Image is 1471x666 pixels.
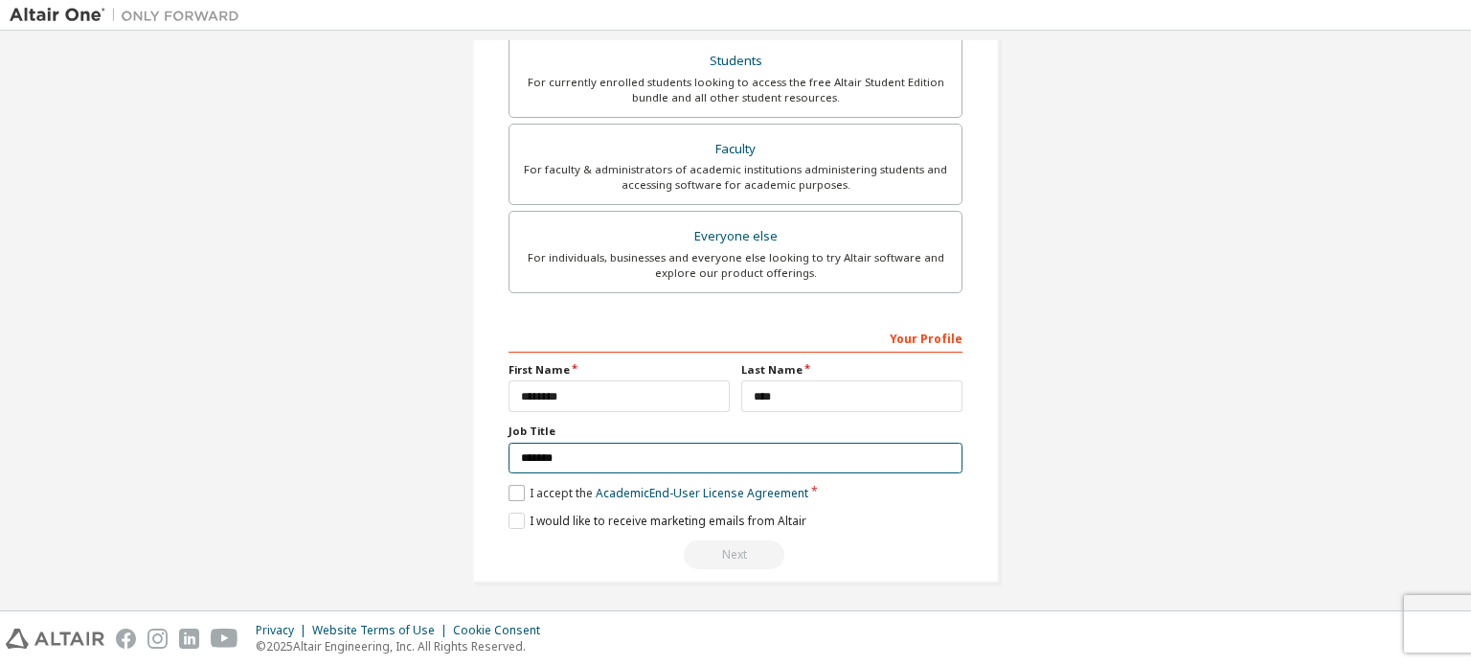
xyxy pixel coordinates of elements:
div: For currently enrolled students looking to access the free Altair Student Edition bundle and all ... [521,75,950,105]
img: Altair One [10,6,249,25]
img: altair_logo.svg [6,629,104,649]
label: I accept the [509,485,808,501]
div: Faculty [521,136,950,163]
div: Cookie Consent [453,623,552,638]
div: Privacy [256,623,312,638]
img: instagram.svg [147,629,168,649]
div: Read and acccept EULA to continue [509,540,962,569]
label: I would like to receive marketing emails from Altair [509,513,806,529]
div: Website Terms of Use [312,623,453,638]
label: Last Name [741,362,962,378]
div: Your Profile [509,322,962,353]
img: youtube.svg [211,629,238,649]
img: linkedin.svg [179,629,199,649]
div: Everyone else [521,223,950,250]
img: facebook.svg [116,629,136,649]
label: First Name [509,362,730,378]
label: Job Title [509,424,962,439]
div: For faculty & administrators of academic institutions administering students and accessing softwa... [521,162,950,193]
div: For individuals, businesses and everyone else looking to try Altair software and explore our prod... [521,250,950,281]
div: Students [521,48,950,75]
p: © 2025 Altair Engineering, Inc. All Rights Reserved. [256,638,552,655]
a: Academic End-User License Agreement [596,485,808,501]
